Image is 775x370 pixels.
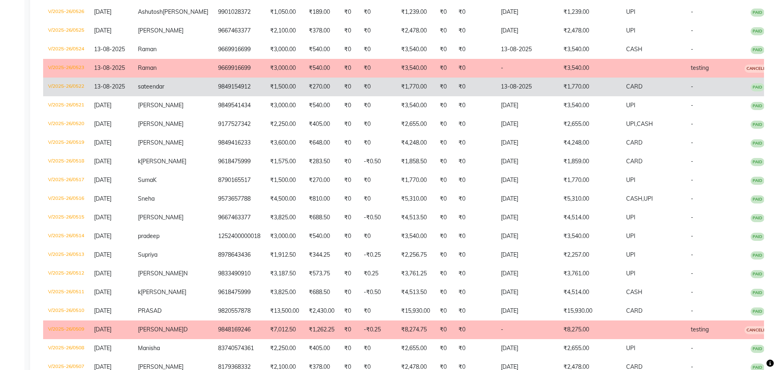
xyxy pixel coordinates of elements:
[435,208,454,227] td: ₹0
[435,134,454,152] td: ₹0
[43,190,89,208] td: V/2025-26/0516
[213,115,265,134] td: 9177527342
[396,22,435,40] td: ₹2,478.00
[213,302,265,320] td: 9820557878
[559,227,621,246] td: ₹3,540.00
[626,307,642,314] span: CARD
[138,214,183,221] span: [PERSON_NAME]
[304,59,339,78] td: ₹540.00
[496,208,559,227] td: [DATE]
[454,208,496,227] td: ₹0
[43,59,89,78] td: V/2025-26/0523
[94,214,111,221] span: [DATE]
[454,302,496,320] td: ₹0
[559,302,621,320] td: ₹15,930.00
[43,227,89,246] td: V/2025-26/0514
[691,158,693,165] span: -
[691,83,693,90] span: -
[43,134,89,152] td: V/2025-26/0519
[691,64,709,71] span: testing
[339,208,359,227] td: ₹0
[265,59,304,78] td: ₹3,000.00
[138,8,163,15] span: Ashutosh
[138,64,157,71] span: Raman
[496,302,559,320] td: [DATE]
[496,227,559,246] td: [DATE]
[43,208,89,227] td: V/2025-26/0515
[304,320,339,339] td: ₹1,262.25
[304,152,339,171] td: ₹283.50
[265,339,304,358] td: ₹2,250.00
[94,27,111,34] span: [DATE]
[435,152,454,171] td: ₹0
[744,326,773,334] span: CANCELLED
[435,40,454,59] td: ₹0
[359,40,396,59] td: ₹0
[138,251,157,258] span: Supriya
[359,59,396,78] td: ₹0
[435,3,454,22] td: ₹0
[751,307,764,316] span: PAID
[396,190,435,208] td: ₹5,310.00
[94,288,111,296] span: [DATE]
[559,3,621,22] td: ₹1,239.00
[691,270,693,277] span: -
[751,177,764,185] span: PAID
[496,283,559,302] td: [DATE]
[304,283,339,302] td: ₹688.50
[626,83,642,90] span: CARD
[43,96,89,115] td: V/2025-26/0521
[265,283,304,302] td: ₹3,825.00
[265,40,304,59] td: ₹3,000.00
[94,232,111,240] span: [DATE]
[304,339,339,358] td: ₹405.00
[454,283,496,302] td: ₹0
[94,102,111,109] span: [DATE]
[213,134,265,152] td: 9849416233
[183,326,188,333] span: D
[265,96,304,115] td: ₹3,000.00
[43,78,89,96] td: V/2025-26/0522
[265,3,304,22] td: ₹1,050.00
[559,78,621,96] td: ₹1,770.00
[304,22,339,40] td: ₹378.00
[559,208,621,227] td: ₹4,514.00
[94,45,125,53] span: 13-08-2025
[138,270,183,277] span: [PERSON_NAME]
[339,302,359,320] td: ₹0
[138,307,162,314] span: PRASAD
[265,302,304,320] td: ₹13,500.00
[339,78,359,96] td: ₹0
[626,139,642,146] span: CARD
[496,59,559,78] td: -
[43,320,89,339] td: V/2025-26/0509
[304,3,339,22] td: ₹189.00
[339,115,359,134] td: ₹0
[691,102,693,109] span: -
[183,270,188,277] span: N
[359,171,396,190] td: ₹0
[559,22,621,40] td: ₹2,478.00
[626,176,635,184] span: UPI
[691,45,693,53] span: -
[691,307,693,314] span: -
[691,139,693,146] span: -
[626,214,635,221] span: UPI
[265,78,304,96] td: ₹1,500.00
[138,102,183,109] span: [PERSON_NAME]
[43,115,89,134] td: V/2025-26/0520
[213,246,265,264] td: 8978643436
[141,158,186,165] span: [PERSON_NAME]
[359,134,396,152] td: ₹0
[43,283,89,302] td: V/2025-26/0511
[43,246,89,264] td: V/2025-26/0513
[454,190,496,208] td: ₹0
[691,214,693,221] span: -
[435,264,454,283] td: ₹0
[359,78,396,96] td: ₹0
[339,22,359,40] td: ₹0
[496,134,559,152] td: [DATE]
[153,176,157,184] span: K
[213,152,265,171] td: 9618475999
[496,40,559,59] td: 13-08-2025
